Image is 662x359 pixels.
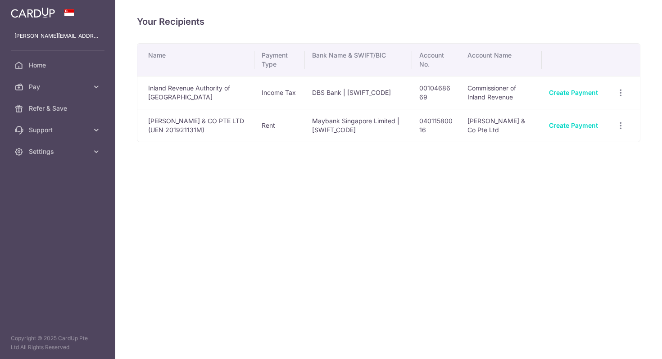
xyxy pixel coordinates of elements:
td: Income Tax [254,76,305,109]
span: Pay [29,82,88,91]
td: 04011580016 [412,109,460,142]
th: Name [137,44,254,76]
th: Account No. [412,44,460,76]
a: Create Payment [549,89,598,96]
td: Inland Revenue Authority of [GEOGRAPHIC_DATA] [137,76,254,109]
h4: Your Recipients [137,14,640,29]
img: CardUp [11,7,55,18]
a: Create Payment [549,121,598,129]
td: 0010468669 [412,76,460,109]
td: Rent [254,109,305,142]
td: Commissioner of Inland Revenue [460,76,542,109]
td: [PERSON_NAME] & CO PTE LTD (UEN 201921131M) [137,109,254,142]
th: Payment Type [254,44,305,76]
th: Bank Name & SWIFT/BIC [305,44,412,76]
td: DBS Bank | [SWIFT_CODE] [305,76,412,109]
p: [PERSON_NAME][EMAIL_ADDRESS][DOMAIN_NAME] [14,31,101,40]
span: Home [29,61,88,70]
span: Refer & Save [29,104,88,113]
th: Account Name [460,44,542,76]
span: Support [29,126,88,135]
span: Settings [29,147,88,156]
iframe: Opens a widget where you can find more information [604,332,653,355]
td: [PERSON_NAME] & Co Pte Ltd [460,109,542,142]
td: Maybank Singapore Limited | [SWIFT_CODE] [305,109,412,142]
